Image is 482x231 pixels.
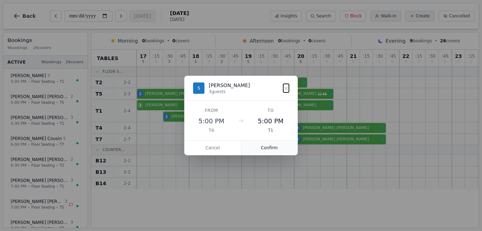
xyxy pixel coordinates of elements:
[209,82,250,89] div: [PERSON_NAME]
[193,116,230,126] div: 5:00 PM
[252,128,289,133] div: T1
[252,116,289,126] div: 5:00 PM
[252,108,289,113] div: To
[209,89,250,95] div: 3 guests
[193,108,230,113] div: From
[241,141,298,155] button: Confirm
[193,82,204,94] div: S
[193,128,230,133] div: T4
[185,141,241,155] button: Cancel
